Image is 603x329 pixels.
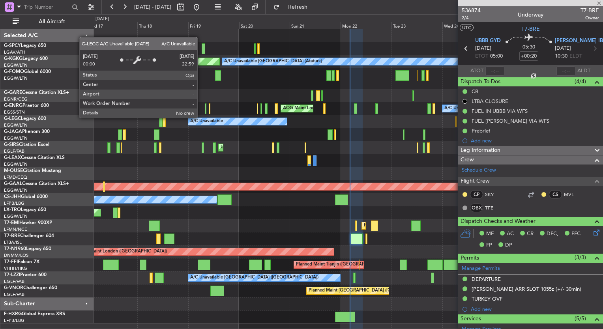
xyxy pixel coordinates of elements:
div: Wed 17 [86,22,137,29]
a: VHHH/HKG [4,265,27,271]
div: FUEL [PERSON_NAME] VIA WFS [472,118,549,124]
span: CS-JHH [4,194,21,199]
span: MF [486,230,494,238]
div: Wed 24 [442,22,493,29]
span: G-GAAL [4,181,22,186]
a: F-HXRGGlobal Express XRS [4,312,65,316]
span: All Aircraft [21,19,83,24]
div: Fri 19 [188,22,239,29]
div: LTBA CLOSURE [472,98,508,105]
span: Dispatch Checks and Weather [461,217,536,226]
a: G-GARECessna Citation XLS+ [4,90,69,95]
a: T7-BREChallenger 604 [4,234,54,238]
div: CB [472,88,478,95]
span: Dispatch To-Dos [461,77,500,86]
span: Owner [581,15,599,21]
a: G-VNORChallenger 650 [4,286,57,290]
span: G-ENRG [4,103,22,108]
div: Sun 21 [290,22,341,29]
div: Prebrief [472,127,490,134]
span: DP [505,241,512,249]
div: Tue 23 [391,22,442,29]
div: FUEL IN UBBB VIA WFS [472,108,528,114]
a: LGAV/ATH [4,49,25,55]
span: G-LEGC [4,116,21,121]
div: Underway [518,11,543,19]
div: Sat 20 [239,22,290,29]
a: LFMD/CEQ [4,174,27,180]
div: AOG Maint London ([GEOGRAPHIC_DATA]) [283,103,371,114]
a: G-SIRSCitation Excel [4,142,49,147]
div: A/C Unavailable [444,103,477,114]
span: G-FOMO [4,69,24,74]
a: EGGW/LTN [4,213,28,219]
a: M-OUSECitation Mustang [4,168,61,173]
a: T7-N1960Legacy 650 [4,247,51,251]
a: EGLF/FAB [4,292,24,297]
a: SKY [485,191,503,198]
a: T7-FFIFalcon 7X [4,260,39,264]
div: OBX [470,204,483,212]
span: T7-FFI [4,260,18,264]
span: (5/5) [575,314,586,323]
span: (4/4) [575,77,586,86]
span: CR [527,230,534,238]
div: Add new [471,137,599,144]
span: T7-BRE [521,25,540,33]
a: EGLF/FAB [4,279,24,284]
a: G-LEGCLegacy 600 [4,116,46,121]
span: M-OUSE [4,168,23,173]
div: [DATE] [96,16,109,22]
div: A/C Unavailable [190,116,223,127]
a: EGGW/LTN [4,161,28,167]
span: G-SIRS [4,142,19,147]
span: G-KGKG [4,56,22,61]
a: MVL [564,191,582,198]
a: CS-JHHGlobal 6000 [4,194,48,199]
span: Refresh [281,4,315,10]
span: G-LEAX [4,155,21,160]
a: LFMN/NCE [4,226,27,232]
span: T7-LZZI [4,273,20,277]
a: TFE [485,204,503,211]
a: EGSS/STN [4,109,25,115]
span: Leg Information [461,146,500,155]
button: All Aircraft [9,15,86,28]
span: T7-N1960 [4,247,26,251]
a: EGGW/LTN [4,122,28,128]
span: Services [461,314,481,323]
button: Refresh [270,1,317,13]
a: LFPB/LBG [4,200,24,206]
span: T7-BRE [4,234,20,238]
span: [DATE] [555,45,571,52]
a: G-LEAXCessna Citation XLS [4,155,65,160]
div: Thu 18 [137,22,188,29]
span: (3/3) [575,253,586,262]
span: DFC, [547,230,558,238]
a: G-FOMOGlobal 6000 [4,69,51,74]
a: G-KGKGLegacy 600 [4,56,48,61]
button: UTC [460,24,474,31]
a: EGGW/LTN [4,62,28,68]
div: A/C Unavailable [GEOGRAPHIC_DATA] (Ataturk) [224,56,322,67]
span: Permits [461,254,479,263]
span: 536874 [462,6,481,15]
div: CP [470,190,483,199]
span: [DATE] [475,45,491,52]
input: Trip Number [24,1,69,13]
a: G-JAGAPhenom 300 [4,129,50,134]
span: Crew [461,155,474,164]
a: DNMM/LOS [4,252,28,258]
div: CS [549,190,562,199]
a: EGGW/LTN [4,75,28,81]
a: G-GAALCessna Citation XLS+ [4,181,69,186]
a: LTBA/ISL [4,239,22,245]
div: Planned Maint [GEOGRAPHIC_DATA] ([GEOGRAPHIC_DATA]) [309,285,433,297]
span: G-GARE [4,90,22,95]
div: A/C Unavailable [GEOGRAPHIC_DATA] ([GEOGRAPHIC_DATA]) [190,272,318,284]
div: Unplanned Maint [GEOGRAPHIC_DATA] ([GEOGRAPHIC_DATA]) [221,142,350,153]
span: T7-EMI [4,221,19,225]
div: AOG Maint London ([GEOGRAPHIC_DATA]) [79,246,167,258]
div: DEPARTURE [472,276,501,282]
span: Flight Crew [461,177,490,186]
